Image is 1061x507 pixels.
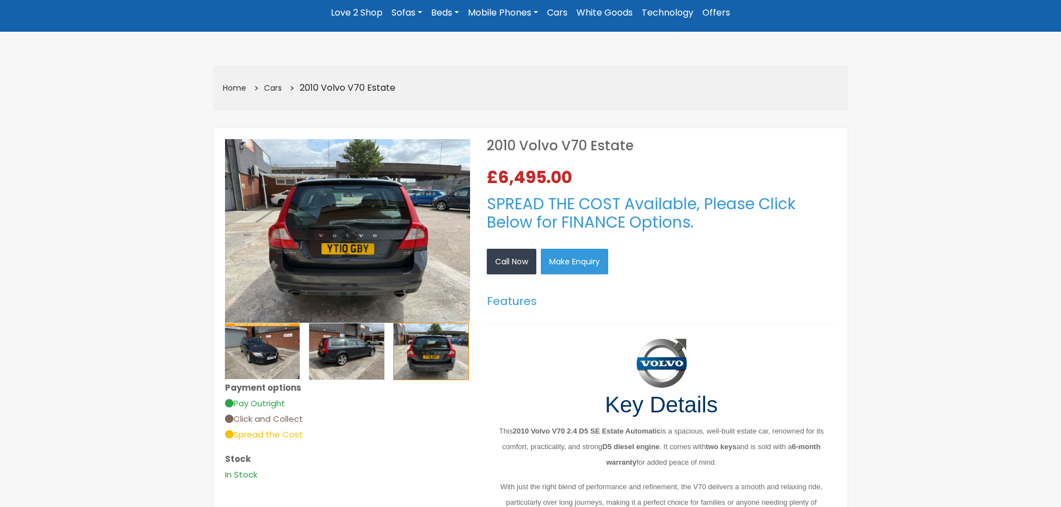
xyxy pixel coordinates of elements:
a: Cars [264,82,282,93]
h5: Features [487,294,837,308]
h3: SPREAD THE COST Available, Please Click Below for FINANCE Options. [487,195,837,232]
span: In Stock [225,469,257,480]
a: Call Now [487,249,536,274]
a: Make Enquiry [541,249,608,274]
h1: Key Details [498,391,825,418]
span: Spread the Cost [225,429,303,440]
span: £6,495.00 [487,169,576,186]
a: Sofas [387,3,427,23]
b: 6-month warranty [606,442,820,466]
p: This is a spacious, well-built estate car, renowned for its comfort, practicality, and strong . I... [498,424,825,470]
span: Pay Outright [225,397,285,409]
a: Cars [542,3,572,23]
a: Offers [698,3,735,23]
a: Love 2 Shop [326,3,387,23]
b: D5 diesel engine [603,442,660,451]
a: White Goods [572,3,637,23]
b: two keys [706,442,736,451]
a: Home [223,82,246,93]
span: Click and Collect [225,413,303,425]
li: 2010 Volvo V70 Estate [286,80,397,97]
b: Payment options [225,382,301,393]
a: Beds [427,3,463,23]
b: 2010 Volvo V70 2.4 D5 SE Estate Automatic [513,427,661,435]
h1: 2010 Volvo V70 Estate [487,139,837,152]
b: Stock [225,453,251,465]
a: Technology [637,3,698,23]
a: Mobile Phones [463,3,542,23]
